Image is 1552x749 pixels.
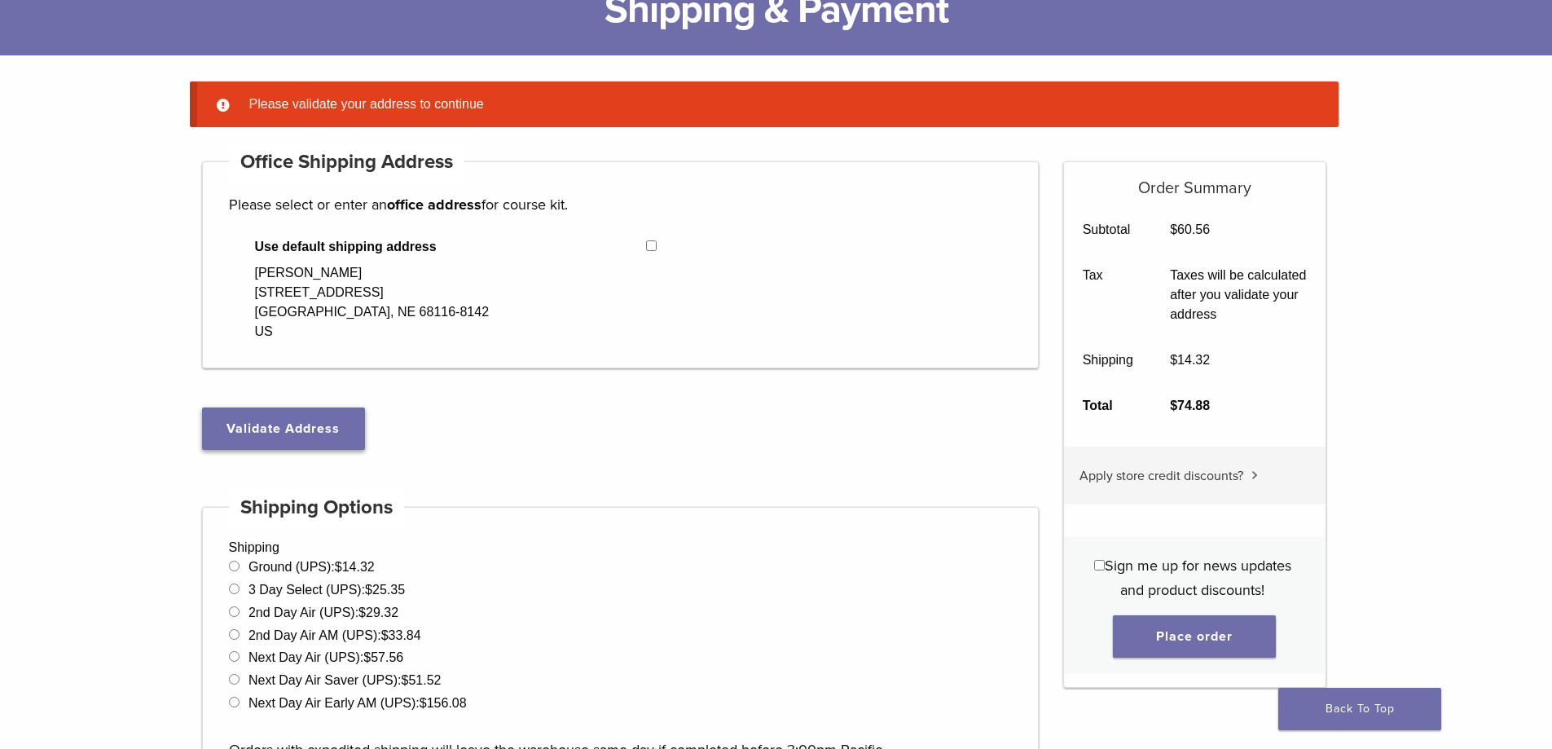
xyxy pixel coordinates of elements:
[1170,399,1177,412] span: $
[335,560,375,574] bdi: 14.32
[248,673,442,687] label: Next Day Air Saver (UPS):
[1170,222,1210,236] bdi: 60.56
[202,408,365,450] button: Validate Address
[1251,471,1258,479] img: caret.svg
[335,560,342,574] span: $
[229,143,465,182] h4: Office Shipping Address
[420,696,427,710] span: $
[255,263,490,341] div: [PERSON_NAME] [STREET_ADDRESS] [GEOGRAPHIC_DATA], NE 68116-8142 US
[1113,615,1276,658] button: Place order
[248,628,421,642] label: 2nd Day Air AM (UPS):
[248,606,398,619] label: 2nd Day Air (UPS):
[243,95,1312,114] li: Please validate your address to continue
[363,650,403,664] bdi: 57.56
[420,696,467,710] bdi: 156.08
[1170,222,1177,236] span: $
[1105,557,1291,599] span: Sign me up for news updates and product discounts!
[365,583,405,597] bdi: 25.35
[363,650,371,664] span: $
[229,488,405,527] h4: Shipping Options
[1064,162,1326,198] h5: Order Summary
[1170,353,1210,367] bdi: 14.32
[255,237,647,257] span: Use default shipping address
[387,196,481,214] strong: office address
[248,696,467,710] label: Next Day Air Early AM (UPS):
[248,650,403,664] label: Next Day Air (UPS):
[1170,353,1177,367] span: $
[1064,253,1152,337] th: Tax
[381,628,421,642] bdi: 33.84
[1170,399,1210,412] bdi: 74.88
[248,583,405,597] label: 3 Day Select (UPS):
[365,583,372,597] span: $
[402,673,409,687] span: $
[402,673,442,687] bdi: 51.52
[1094,560,1105,571] input: Sign me up for news updates and product discounts!
[1064,383,1152,429] th: Total
[248,560,375,574] label: Ground (UPS):
[229,192,1013,217] p: Please select or enter an for course kit.
[1064,207,1152,253] th: Subtotal
[1152,253,1326,337] td: Taxes will be calculated after you validate your address
[1079,468,1243,484] span: Apply store credit discounts?
[358,606,398,619] bdi: 29.32
[1064,337,1152,383] th: Shipping
[358,606,366,619] span: $
[381,628,389,642] span: $
[1278,688,1441,730] a: Back To Top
